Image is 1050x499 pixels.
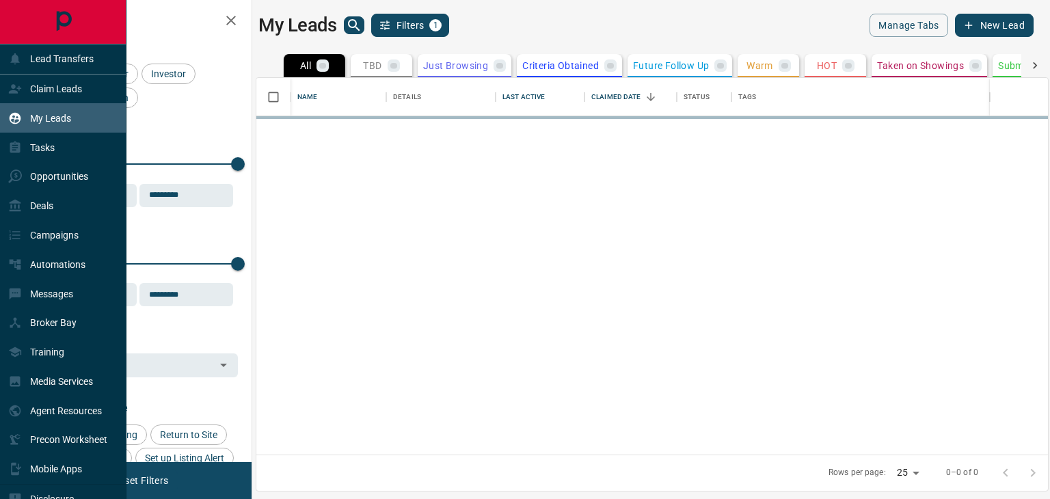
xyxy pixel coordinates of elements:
[955,14,1034,37] button: New Lead
[146,68,191,79] span: Investor
[135,448,234,468] div: Set up Listing Alert
[891,463,924,483] div: 25
[522,61,599,70] p: Criteria Obtained
[386,78,496,116] div: Details
[363,61,381,70] p: TBD
[746,61,773,70] p: Warm
[142,64,196,84] div: Investor
[641,87,660,107] button: Sort
[738,78,757,116] div: Tags
[300,61,311,70] p: All
[44,14,238,30] h2: Filters
[584,78,677,116] div: Claimed Date
[870,14,947,37] button: Manage Tabs
[214,355,233,375] button: Open
[496,78,584,116] div: Last Active
[731,78,990,116] div: Tags
[393,78,421,116] div: Details
[829,467,886,478] p: Rows per page:
[502,78,545,116] div: Last Active
[591,78,641,116] div: Claimed Date
[150,424,227,445] div: Return to Site
[291,78,386,116] div: Name
[817,61,837,70] p: HOT
[371,14,450,37] button: Filters1
[155,429,222,440] span: Return to Site
[684,78,710,116] div: Status
[140,453,229,463] span: Set up Listing Alert
[877,61,964,70] p: Taken on Showings
[258,14,337,36] h1: My Leads
[344,16,364,34] button: search button
[431,21,440,30] span: 1
[677,78,731,116] div: Status
[633,61,709,70] p: Future Follow Up
[946,467,978,478] p: 0–0 of 0
[423,61,488,70] p: Just Browsing
[297,78,318,116] div: Name
[104,469,177,492] button: Reset Filters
